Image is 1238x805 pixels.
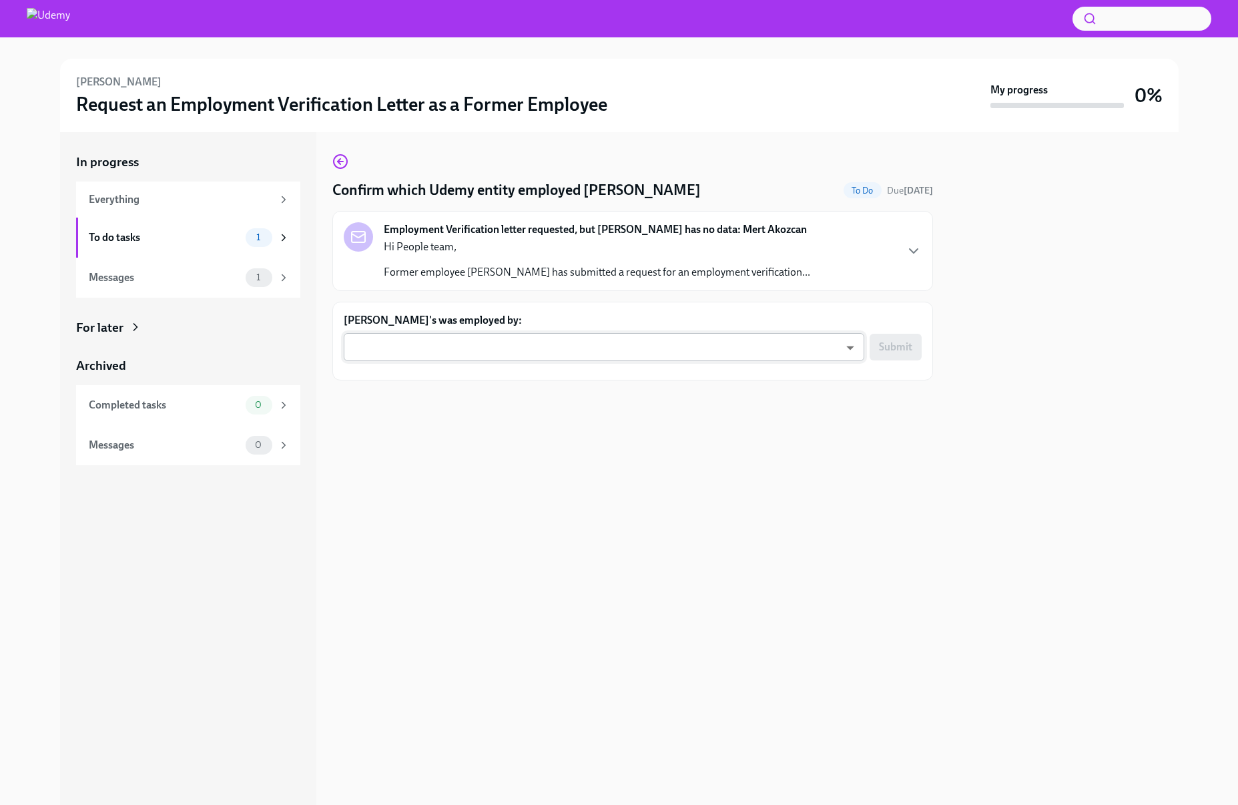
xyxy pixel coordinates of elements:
[89,230,240,245] div: To do tasks
[248,232,268,242] span: 1
[27,8,70,29] img: Udemy
[76,385,300,425] a: Completed tasks0
[384,265,810,280] p: Former employee [PERSON_NAME] has submitted a request for an employment verification...
[844,186,882,196] span: To Do
[384,240,810,254] p: Hi People team,
[887,184,933,197] span: September 29th, 2025 02:00
[89,438,240,453] div: Messages
[76,75,162,89] h6: [PERSON_NAME]
[76,218,300,258] a: To do tasks1
[332,180,701,200] h4: Confirm which Udemy entity employed [PERSON_NAME]
[247,440,270,450] span: 0
[384,222,807,237] strong: Employment Verification letter requested, but [PERSON_NAME] has no data: Mert Akozcan
[1135,83,1163,107] h3: 0%
[89,192,272,207] div: Everything
[344,313,922,328] label: [PERSON_NAME]'s was employed by:
[76,154,300,171] a: In progress
[887,185,933,196] span: Due
[89,398,240,413] div: Completed tasks
[76,92,607,116] h3: Request an Employment Verification Letter as a Former Employee
[76,258,300,298] a: Messages1
[76,182,300,218] a: Everything
[247,400,270,410] span: 0
[89,270,240,285] div: Messages
[76,425,300,465] a: Messages0
[990,83,1048,97] strong: My progress
[248,272,268,282] span: 1
[76,357,300,374] a: Archived
[76,319,123,336] div: For later
[76,319,300,336] a: For later
[904,185,933,196] strong: [DATE]
[344,333,864,361] div: ​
